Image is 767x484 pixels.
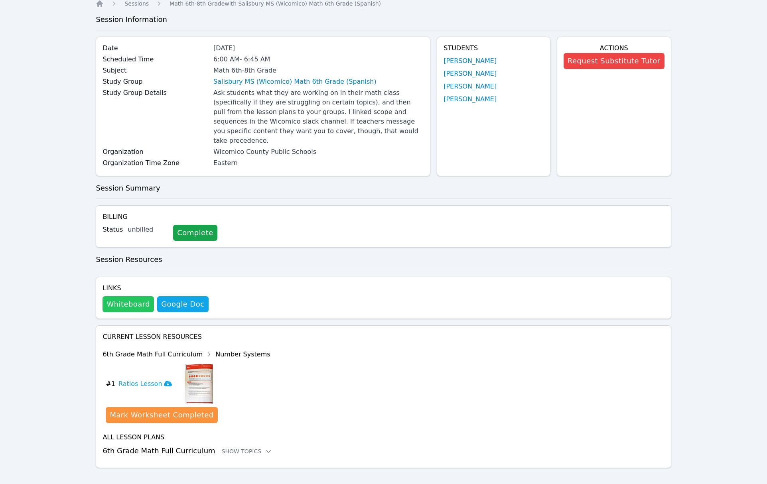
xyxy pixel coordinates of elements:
[222,447,273,455] button: Show Topics
[213,88,424,146] div: Ask students what they are working on in their math class (specifically if they are struggling on...
[103,348,270,361] div: 6th Grade Math Full Curriculum Number Systems
[110,409,213,421] div: Mark Worksheet Completed
[103,445,664,456] h3: 6th Grade Math Full Curriculum
[103,433,664,442] h4: All Lesson Plans
[185,364,213,404] img: Ratios Lesson
[103,283,208,293] h4: Links
[106,379,115,389] span: # 1
[103,225,123,234] label: Status
[103,88,209,98] label: Study Group Details
[564,43,664,53] h4: Actions
[103,43,209,53] label: Date
[444,69,497,79] a: [PERSON_NAME]
[103,77,209,87] label: Study Group
[103,296,154,312] button: Whiteboard
[106,364,178,404] button: #1Ratios Lesson
[96,183,671,194] h3: Session Summary
[213,147,424,157] div: Wicomico County Public Schools
[103,212,664,222] h4: Billing
[157,296,208,312] a: Google Doc
[103,158,209,168] label: Organization Time Zone
[118,379,172,389] h3: Ratios Lesson
[103,332,664,342] h4: Current Lesson Resources
[213,43,424,53] div: [DATE]
[444,82,497,91] a: [PERSON_NAME]
[103,55,209,64] label: Scheduled Time
[106,407,217,423] button: Mark Worksheet Completed
[173,225,217,241] a: Complete
[444,94,497,104] a: [PERSON_NAME]
[128,225,167,234] div: unbilled
[213,66,424,75] div: Math 6th-8th Grade
[96,254,671,265] h3: Session Resources
[170,0,381,7] span: Math 6th-8th Grade with Salisbury MS (Wicomico) Math 6th Grade (Spanish)
[444,56,497,66] a: [PERSON_NAME]
[213,77,377,87] a: Salisbury MS (Wicomico) Math 6th Grade (Spanish)
[444,43,544,53] h4: Students
[213,55,424,64] div: 6:00 AM - 6:45 AM
[124,0,149,7] span: Sessions
[213,158,424,168] div: Eastern
[564,53,664,69] button: Request Substitute Tutor
[103,147,209,157] label: Organization
[96,14,671,25] h3: Session Information
[103,66,209,75] label: Subject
